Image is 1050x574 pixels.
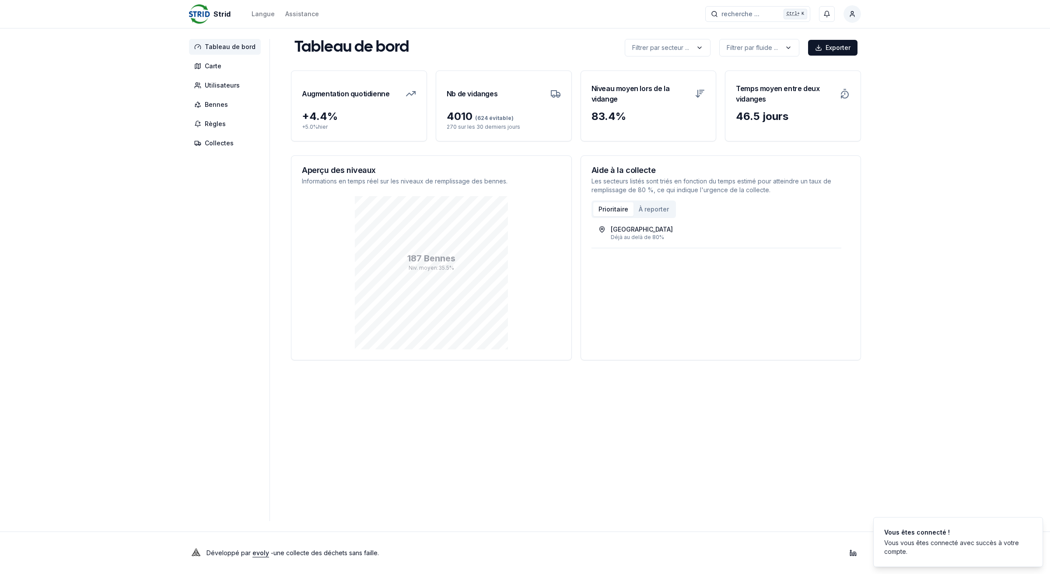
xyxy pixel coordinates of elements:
[302,81,389,106] h3: Augmentation quotidienne
[625,39,710,56] button: label
[611,234,835,241] div: Déjà au delà de 80%
[447,123,561,130] p: 270 sur les 30 derniers jours
[205,42,255,51] span: Tableau de bord
[808,40,857,56] button: Exporter
[285,9,319,19] a: Assistance
[719,39,799,56] button: label
[736,81,834,106] h3: Temps moyen entre deux vidanges
[252,10,275,18] div: Langue
[189,4,210,25] img: Strid Logo
[189,39,264,55] a: Tableau de bord
[205,120,226,128] span: Règles
[189,9,234,19] a: Strid
[252,9,275,19] button: Langue
[294,39,409,56] h1: Tableau de bord
[632,43,689,52] p: Filtrer par secteur ...
[593,202,633,216] button: Prioritaire
[884,528,1029,537] div: Vous êtes connecté !
[884,539,1029,556] div: Vous vous êtes connecté avec succès à votre compte.
[447,81,497,106] h3: Nb de vidanges
[721,10,759,18] span: recherche ...
[205,62,221,70] span: Carte
[611,225,673,234] div: [GEOGRAPHIC_DATA]
[205,81,240,90] span: Utilisateurs
[591,81,690,106] h3: Niveau moyen lors de la vidange
[447,109,561,123] div: 4010
[205,100,228,109] span: Bennes
[736,109,850,123] div: 46.5 jours
[189,135,264,151] a: Collectes
[189,546,203,560] img: Evoly Logo
[205,139,234,148] span: Collectes
[591,177,850,194] p: Les secteurs listés sont triés en fonction du temps estimé pour atteindre un taux de remplissage ...
[302,177,561,186] p: Informations en temps réel sur les niveaux de remplissage des bennes.
[591,166,850,174] h3: Aide à la collecte
[189,116,264,132] a: Règles
[591,109,706,123] div: 83.4 %
[189,97,264,113] a: Bennes
[189,77,264,93] a: Utilisateurs
[302,123,416,130] p: + 5.0 % hier
[252,549,269,556] a: evoly
[705,6,810,22] button: recherche ...Ctrl+K
[633,202,674,216] button: À reporter
[213,9,231,19] span: Strid
[302,109,416,123] div: + 4.4 %
[472,115,514,121] span: (624 évitable)
[189,58,264,74] a: Carte
[206,547,379,559] p: Développé par - une collecte des déchets sans faille .
[598,225,835,241] a: [GEOGRAPHIC_DATA]Déjà au delà de 80%
[302,166,561,174] h3: Aperçu des niveaux
[727,43,778,52] p: Filtrer par fluide ...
